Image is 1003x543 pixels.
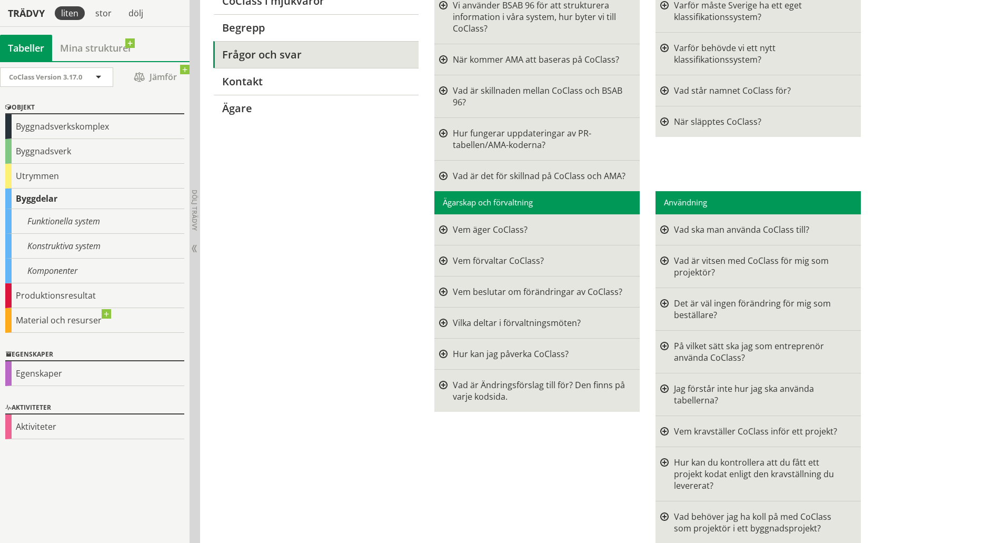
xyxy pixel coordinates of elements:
[453,286,628,298] div: Vem beslutar om förändringar av CoClass?
[5,361,184,386] div: Egenskaper
[5,114,184,139] div: Byggnadsverkskomplex
[55,6,85,20] div: liten
[674,85,849,96] div: Vad står namnet CoClass för?
[674,298,849,321] div: Det är väl ingen förändring för mig som beställare?
[5,209,184,234] div: Funktionella system
[674,457,849,491] div: Hur kan du kontrollera att du fått ett projekt kodat enligt den kravställning du levererat?
[453,348,628,360] div: Hur kan jag påverka CoClass?
[674,340,849,363] div: På vilket sätt ska jag som entreprenör använda CoClass?
[674,116,849,127] div: När släpptes CoClass?
[124,68,187,86] span: Jämför
[89,6,118,20] div: stor
[674,255,849,278] div: Vad är vitsen med CoClass för mig som projektör?
[5,259,184,283] div: Komponenter
[5,283,184,308] div: Produktionsresultat
[453,85,628,108] div: Vad är skillnaden mellan CoClass och BSAB 96?
[5,402,184,414] div: Aktiviteter
[674,383,849,406] div: Jag förstår inte hur jag ska använda tabellerna?
[213,41,418,68] a: Frågor och svar
[674,224,849,235] div: Vad ska man använda CoClass till?
[213,14,418,41] a: Begrepp
[434,191,639,214] div: Ägarskap och förvaltning
[453,54,628,65] div: När kommer AMA att baseras på CoClass?
[453,379,628,402] div: Vad är Ändringsförslag till för? Den finns på varje kodsida.
[2,7,51,19] div: Trädvy
[453,127,628,151] div: Hur fungerar uppdateringar av PR-tabellen/AMA-koderna?
[213,68,418,95] a: Kontakt
[656,191,860,214] div: Användning
[674,42,849,65] div: Varför behövde vi ett nytt klassifikationssystem?
[5,414,184,439] div: Aktiviteter
[5,308,184,333] div: Material och resurser
[453,170,628,182] div: Vad är det för skillnad på CoClass och AMA?
[213,95,418,122] a: Ägare
[52,35,140,61] a: Mina strukturer
[190,190,199,231] span: Dölj trädvy
[453,224,628,235] div: Vem äger CoClass?
[9,72,82,82] span: CoClass Version 3.17.0
[122,6,150,20] div: dölj
[453,317,628,329] div: Vilka deltar i förvaltningsmöten?
[5,139,184,164] div: Byggnadsverk
[5,349,184,361] div: Egenskaper
[674,426,849,437] div: Vem kravställer CoClass inför ett projekt?
[5,102,184,114] div: Objekt
[674,511,849,534] div: Vad behöver jag ha koll på med CoClass som projektör i ett byggnadsprojekt?
[5,234,184,259] div: Konstruktiva system
[5,189,184,209] div: Byggdelar
[453,255,628,266] div: Vem förvaltar CoClass?
[5,164,184,189] div: Utrymmen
